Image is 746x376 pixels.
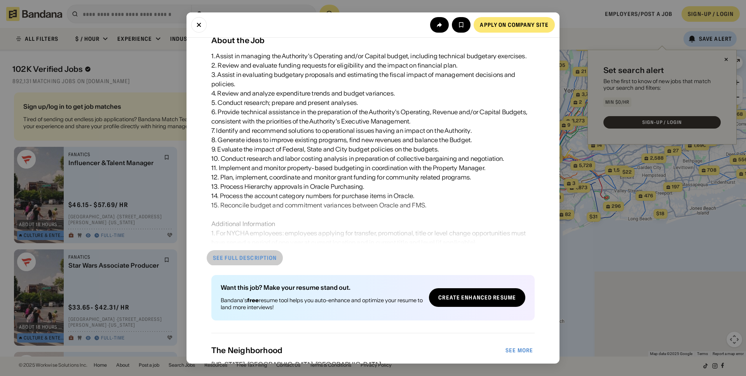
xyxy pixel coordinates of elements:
div: 1. Assist in managing the Authority's Operating and/or Capital budget, including technical budget... [211,51,535,331]
div: Want this job? Make your resume stand out. [221,284,423,291]
div: Apply on company site [480,22,549,28]
div: [US_STATE], [GEOGRAPHIC_DATA], [GEOGRAPHIC_DATA] [211,361,535,367]
div: See more [505,348,533,353]
div: See full description [213,255,277,261]
a: See more [499,343,539,358]
b: free [247,297,259,304]
div: About the Job [211,36,535,45]
div: Bandana's resume tool helps you auto-enhance and optimize your resume to land more interviews! [221,297,423,311]
div: The Neighborhood [211,346,504,355]
button: Close [191,17,207,33]
div: Create Enhanced Resume [438,295,516,300]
